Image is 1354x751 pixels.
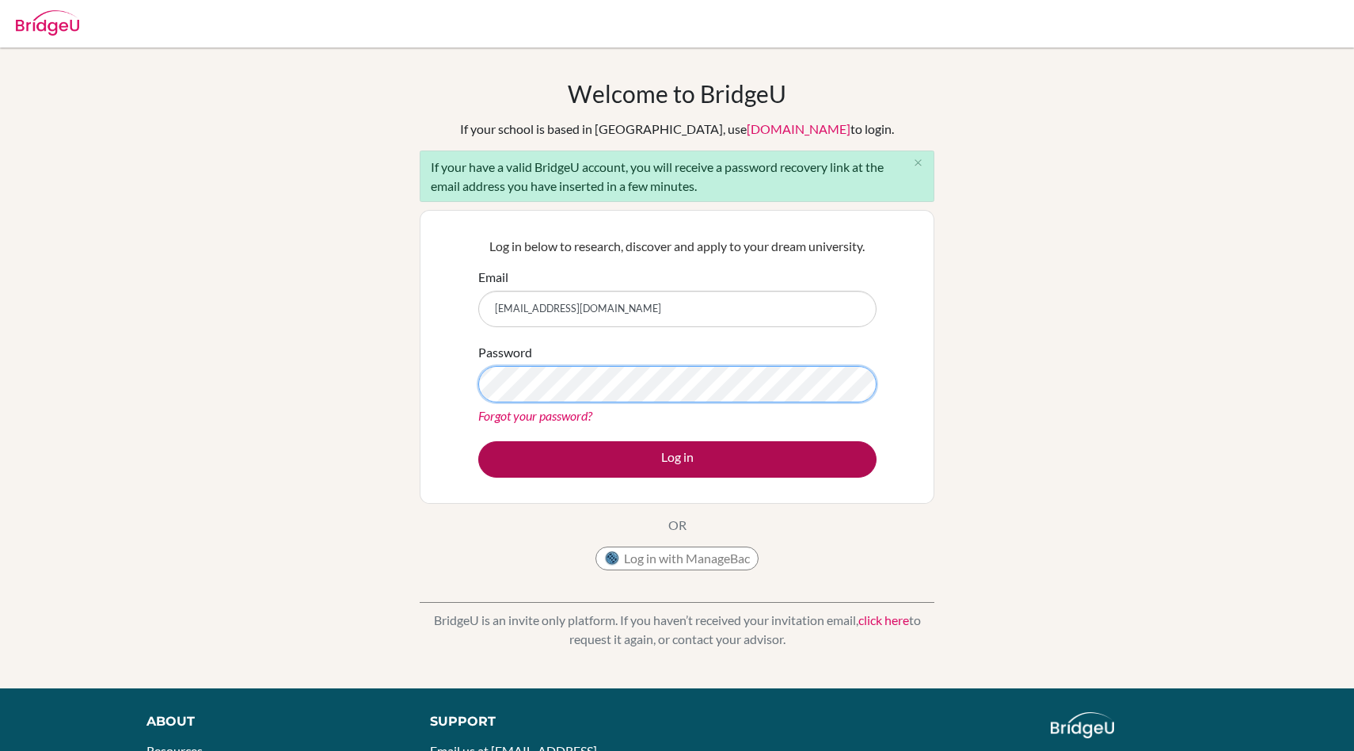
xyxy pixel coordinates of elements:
[478,408,592,423] a: Forgot your password?
[747,121,850,136] a: [DOMAIN_NAME]
[478,237,877,256] p: Log in below to research, discover and apply to your dream university.
[1051,712,1115,738] img: logo_white@2x-f4f0deed5e89b7ecb1c2cc34c3e3d731f90f0f143d5ea2071677605dd97b5244.png
[478,268,508,287] label: Email
[595,547,759,570] button: Log in with ManageBac
[460,120,894,139] div: If your school is based in [GEOGRAPHIC_DATA], use to login.
[478,441,877,478] button: Log in
[668,516,687,535] p: OR
[16,10,79,36] img: Bridge-U
[478,343,532,362] label: Password
[430,712,660,731] div: Support
[420,611,934,649] p: BridgeU is an invite only platform. If you haven’t received your invitation email, to request it ...
[858,612,909,627] a: click here
[568,79,786,108] h1: Welcome to BridgeU
[146,712,394,731] div: About
[902,151,934,175] button: Close
[912,157,924,169] i: close
[420,151,934,202] div: If your have a valid BridgeU account, you will receive a password recovery link at the email addr...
